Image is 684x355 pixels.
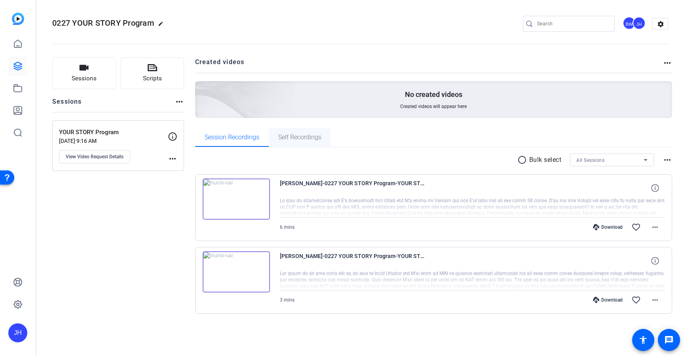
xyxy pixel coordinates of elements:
[280,178,426,197] span: [PERSON_NAME]-0227 YOUR STORY Program-YOUR STORY Program -1758622601709-webcam
[106,3,295,175] img: Creted videos background
[663,58,672,68] mat-icon: more_horiz
[66,154,123,160] span: View Video Request Details
[623,17,636,30] ngx-avatar: Brandon Wilson
[52,97,82,112] h2: Sessions
[650,295,660,305] mat-icon: more_horiz
[529,155,562,165] p: Bulk select
[664,335,674,345] mat-icon: message
[278,134,321,140] span: Self Recordings
[195,57,663,73] h2: Created videos
[589,297,627,303] div: Download
[633,17,646,30] div: JH
[175,97,184,106] mat-icon: more_horiz
[280,297,294,303] span: 3 mins
[280,251,426,270] span: [PERSON_NAME]-0227 YOUR STORY Program-YOUR STORY Program -1758561482416-webcam
[121,57,184,89] button: Scripts
[576,158,604,163] span: All Sessions
[12,13,24,25] img: blue-gradient.svg
[280,224,294,230] span: 6 mins
[205,134,259,140] span: Session Recordings
[8,323,27,342] div: JH
[72,74,97,83] span: Sessions
[52,57,116,89] button: Sessions
[650,222,660,232] mat-icon: more_horiz
[59,150,130,163] button: View Video Request Details
[168,154,177,163] mat-icon: more_horiz
[631,222,641,232] mat-icon: favorite_border
[537,19,608,28] input: Search
[158,21,167,30] mat-icon: edit
[517,155,529,165] mat-icon: radio_button_unchecked
[631,295,641,305] mat-icon: favorite_border
[653,18,669,30] mat-icon: settings
[143,74,162,83] span: Scripts
[59,128,168,137] p: YOUR STORY Program
[633,17,646,30] ngx-avatar: Josh Hoepner
[203,178,270,220] img: thumb-nail
[203,251,270,292] img: thumb-nail
[405,90,462,99] p: No created videos
[663,155,672,165] mat-icon: more_horiz
[623,17,636,30] div: BW
[400,103,467,110] span: Created videos will appear here
[52,18,154,28] span: 0227 YOUR STORY Program
[638,335,648,345] mat-icon: accessibility
[59,138,168,144] p: [DATE] 9:16 AM
[589,224,627,230] div: Download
